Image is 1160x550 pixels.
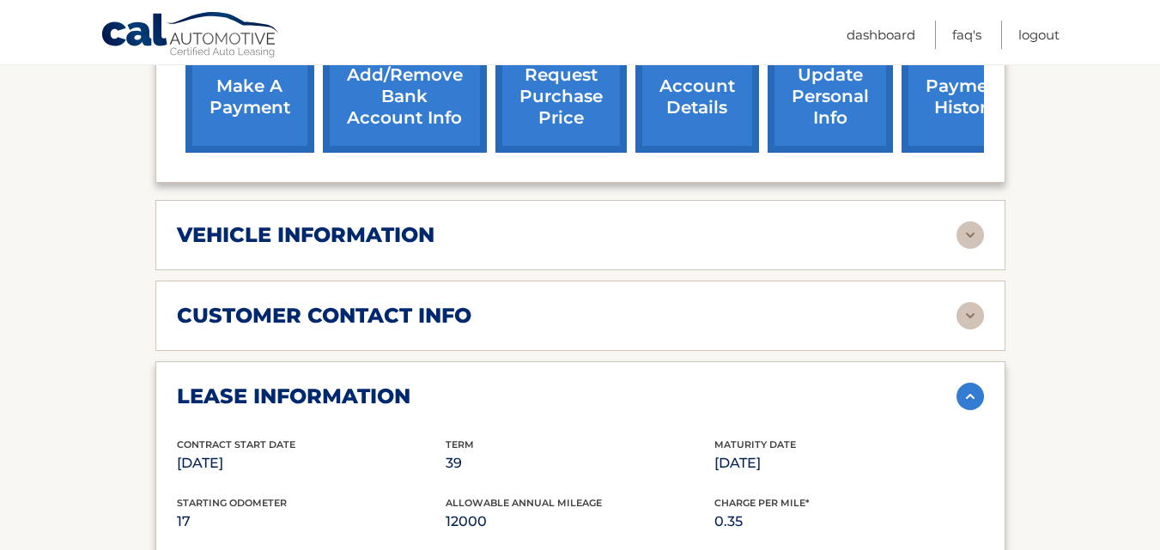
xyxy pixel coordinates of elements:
[177,222,434,248] h2: vehicle information
[714,451,983,475] p: [DATE]
[957,302,984,329] img: accordion-rest.svg
[714,497,810,509] span: Charge Per Mile*
[957,383,984,410] img: accordion-active.svg
[323,40,487,153] a: Add/Remove bank account info
[177,497,287,509] span: Starting Odometer
[635,40,759,153] a: account details
[100,11,281,61] a: Cal Automotive
[446,451,714,475] p: 39
[446,497,602,509] span: Allowable Annual Mileage
[446,510,714,534] p: 12000
[957,221,984,249] img: accordion-rest.svg
[446,438,474,450] span: Term
[177,438,295,450] span: Contract Start Date
[714,510,983,534] p: 0.35
[847,21,915,49] a: Dashboard
[714,438,796,450] span: Maturity Date
[495,40,627,153] a: request purchase price
[177,384,410,409] h2: lease information
[952,21,981,49] a: FAQ's
[177,451,446,475] p: [DATE]
[768,40,893,153] a: update personal info
[177,303,471,329] h2: customer contact info
[1018,21,1060,49] a: Logout
[902,40,1030,153] a: payment history
[177,510,446,534] p: 17
[185,40,314,153] a: make a payment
